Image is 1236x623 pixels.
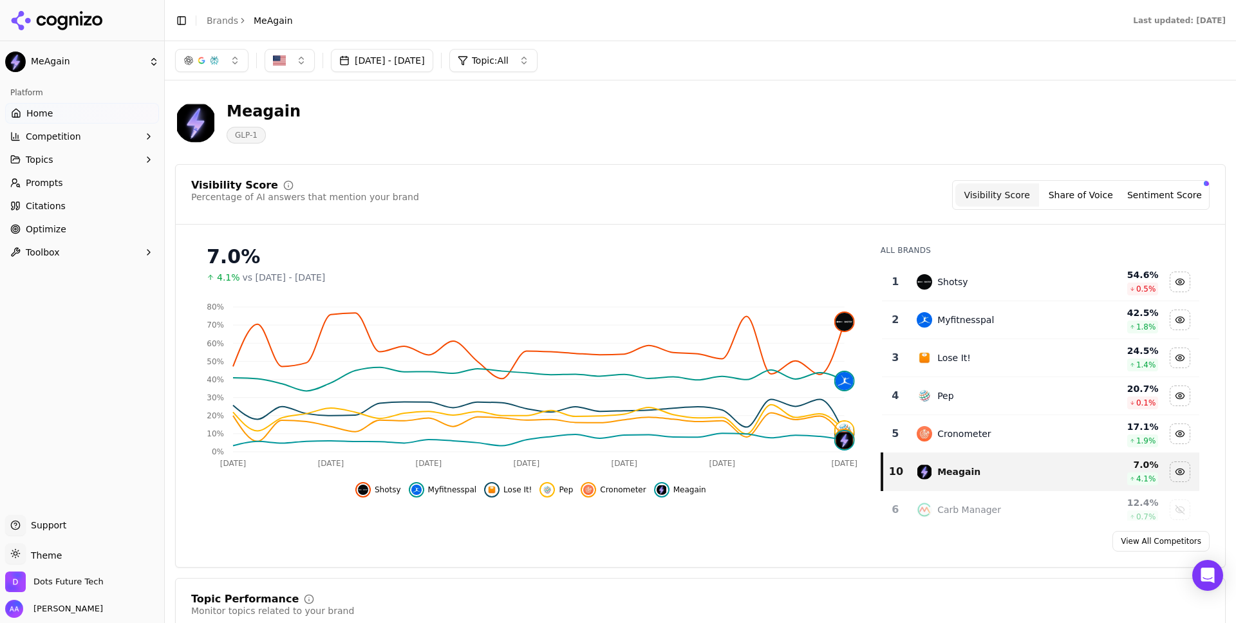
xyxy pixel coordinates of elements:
span: 1.8 % [1136,322,1156,332]
tr: 4pepPep20.7%0.1%Hide pep data [882,377,1199,415]
span: Toolbox [26,246,60,259]
div: 2 [887,312,904,328]
img: cronometer [583,485,594,495]
tr: 10meagainMeagain7.0%4.1%Hide meagain data [882,453,1199,491]
tspan: [DATE] [612,459,638,468]
img: pep [836,422,854,440]
div: 5 [887,426,904,442]
span: Competition [26,130,81,143]
img: lose it! [487,485,497,495]
button: Hide cronometer data [581,482,646,497]
div: 4 [887,388,904,404]
img: meagain [917,464,932,479]
div: Open Intercom Messenger [1192,560,1223,591]
tspan: 20% [207,411,224,420]
button: Open organization switcher [5,572,104,592]
a: Brands [207,15,238,26]
div: 12.4 % [1076,496,1158,509]
tspan: [DATE] [318,459,344,468]
tspan: [DATE] [831,459,857,468]
div: 17.1 % [1076,420,1158,433]
img: meagain [836,431,854,449]
div: Percentage of AI answers that mention your brand [191,191,419,203]
span: 0.7 % [1136,512,1156,522]
span: Optimize [26,223,66,236]
div: Topic Performance [191,594,299,604]
button: Hide meagain data [654,482,706,497]
span: Support [26,519,66,532]
img: carb manager [917,502,932,517]
div: 24.5 % [1076,344,1158,357]
button: Hide pep data [539,482,573,497]
tspan: 40% [207,375,224,384]
span: 4.1 % [1136,474,1156,484]
span: [PERSON_NAME] [28,603,103,615]
img: Dots Future Tech [5,572,26,592]
div: 3 [887,350,904,366]
button: Hide myfitnesspal data [409,482,477,497]
button: Hide lose it! data [1170,348,1190,368]
tspan: [DATE] [220,459,247,468]
div: Meagain [937,465,980,478]
tspan: 30% [207,393,224,402]
tspan: 50% [207,357,224,366]
span: 0.1 % [1136,398,1156,408]
div: 54.6 % [1076,268,1158,281]
img: MeAgain [175,102,216,143]
span: Topics [26,153,53,166]
button: Topics [5,149,159,170]
span: Theme [26,550,62,561]
tr: 2myfitnesspalMyfitnesspal42.5%1.8%Hide myfitnesspal data [882,301,1199,339]
div: Pep [937,389,953,402]
img: myfitnesspal [917,312,932,328]
img: Ameer Asghar [5,600,23,618]
span: Home [26,107,53,120]
div: Visibility Score [191,180,278,191]
tspan: [DATE] [514,459,540,468]
span: Lose It! [503,485,532,495]
span: MeAgain [254,14,293,27]
div: Lose It! [937,351,971,364]
button: [DATE] - [DATE] [331,49,433,72]
span: Cronometer [600,485,646,495]
span: Citations [26,200,66,212]
tr: 6carb managerCarb Manager12.4%0.7%Show carb manager data [882,491,1199,529]
span: Shotsy [375,485,401,495]
span: Pep [559,485,573,495]
a: View All Competitors [1112,531,1210,552]
img: myfitnesspal [411,485,422,495]
img: MeAgain [5,51,26,72]
nav: breadcrumb [207,14,293,27]
span: 1.4 % [1136,360,1156,370]
tspan: 60% [207,339,224,348]
button: Competition [5,126,159,147]
img: shotsy [917,274,932,290]
tspan: 10% [207,429,224,438]
tr: 1shotsyShotsy54.6%0.5%Hide shotsy data [882,263,1199,301]
span: Myfitnesspal [428,485,477,495]
button: Toolbox [5,242,159,263]
div: 1 [887,274,904,290]
div: 20.7 % [1076,382,1158,395]
img: pep [542,485,552,495]
a: Citations [5,196,159,216]
span: 1.9 % [1136,436,1156,446]
div: All Brands [881,245,1199,256]
img: meagain [657,485,667,495]
div: Cronometer [937,427,991,440]
span: 4.1% [217,271,240,284]
button: Hide pep data [1170,386,1190,406]
span: GLP-1 [227,127,266,144]
img: shotsy [358,485,368,495]
a: Home [5,103,159,124]
img: cronometer [917,426,932,442]
button: Sentiment Score [1123,183,1206,207]
a: Optimize [5,219,159,239]
div: Meagain [227,101,301,122]
tspan: 80% [207,302,224,311]
button: Share of Voice [1039,183,1123,207]
span: Topic: All [472,54,509,67]
button: Hide myfitnesspal data [1170,310,1190,330]
button: Hide meagain data [1170,461,1190,482]
button: Visibility Score [955,183,1039,207]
